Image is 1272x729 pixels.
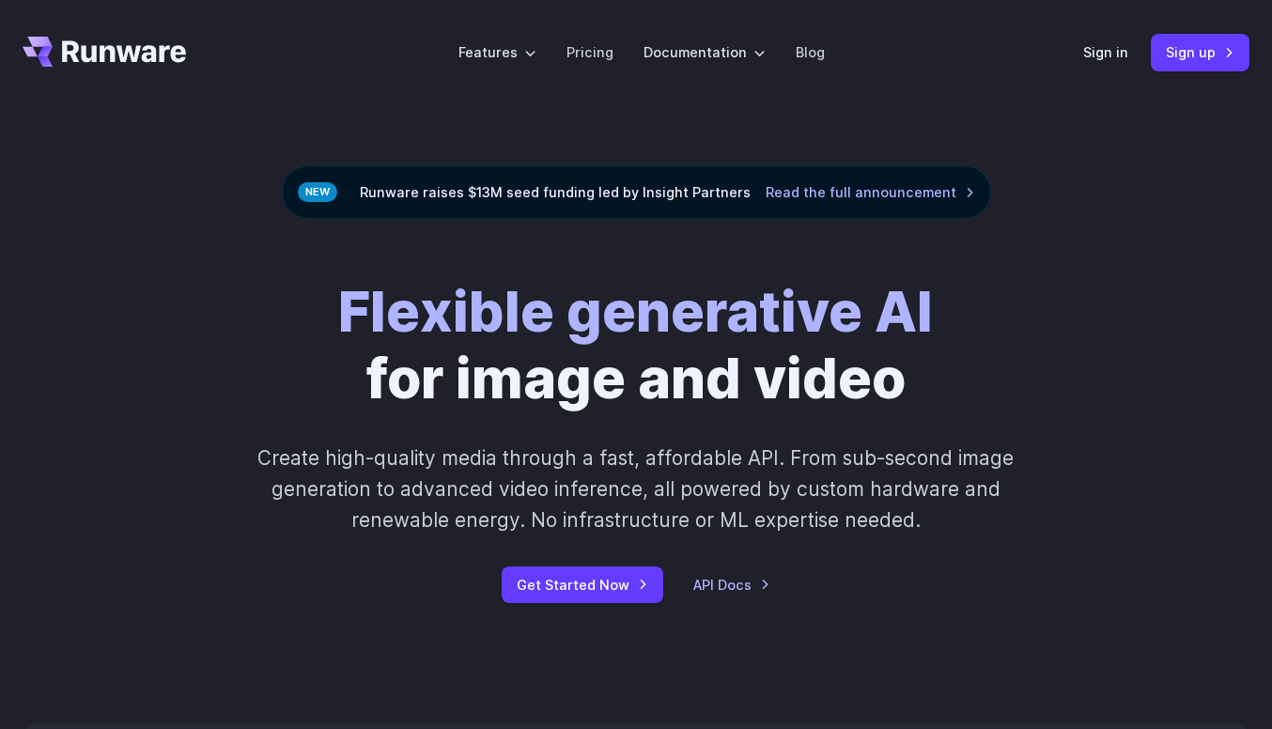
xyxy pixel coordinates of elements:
[458,41,536,63] label: Features
[796,41,825,63] a: Blog
[338,279,933,412] h1: for image and video
[502,566,663,603] a: Get Started Now
[282,165,991,219] div: Runware raises $13M seed funding led by Insight Partners
[1083,41,1128,63] a: Sign in
[243,442,1029,536] p: Create high-quality media through a fast, affordable API. From sub-second image generation to adv...
[693,574,770,596] a: API Docs
[566,41,613,63] a: Pricing
[338,278,933,345] strong: Flexible generative AI
[644,41,766,63] label: Documentation
[766,181,975,203] a: Read the full announcement
[1151,34,1249,70] a: Sign up
[23,37,186,67] a: Go to /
